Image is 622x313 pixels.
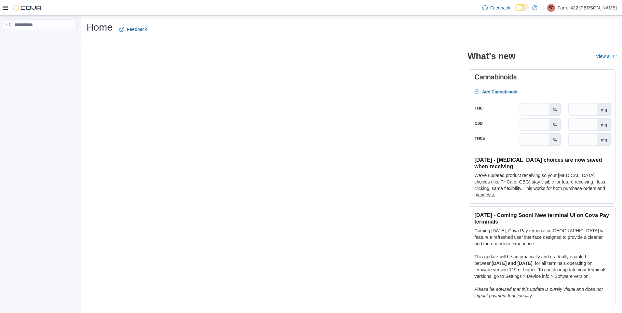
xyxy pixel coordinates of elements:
[613,55,617,59] svg: External link
[87,21,113,34] h1: Home
[474,156,610,170] h3: [DATE] - [MEDICAL_DATA] choices are now saved when receiving
[548,4,554,12] span: FC
[116,23,149,36] a: Feedback
[490,5,510,11] span: Feedback
[474,287,603,298] em: Please be advised that this update is purely visual and does not impact payment functionality.
[547,4,555,12] div: Farrell422 Charley
[474,227,610,247] p: Coming [DATE], Cova Pay terminal in [GEOGRAPHIC_DATA] will feature a refreshed user interface des...
[596,54,617,59] a: View allExternal link
[467,51,515,61] h2: What's new
[492,261,532,266] strong: [DATE] and [DATE]
[13,5,42,11] img: Cova
[474,253,610,279] p: This update will be automatically and gradually enabled between , for all terminals operating on ...
[543,4,545,12] p: |
[480,1,513,14] a: Feedback
[474,172,610,198] p: We've updated product receiving so your [MEDICAL_DATA] choices (like THCa or CBG) stay visible fo...
[127,26,147,33] span: Feedback
[474,212,610,225] h3: [DATE] - Coming Soon! New terminal UI on Cova Pay terminals
[515,4,529,11] input: Dark Mode
[4,31,77,47] nav: Complex example
[558,4,617,12] p: Farrell422 [PERSON_NAME]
